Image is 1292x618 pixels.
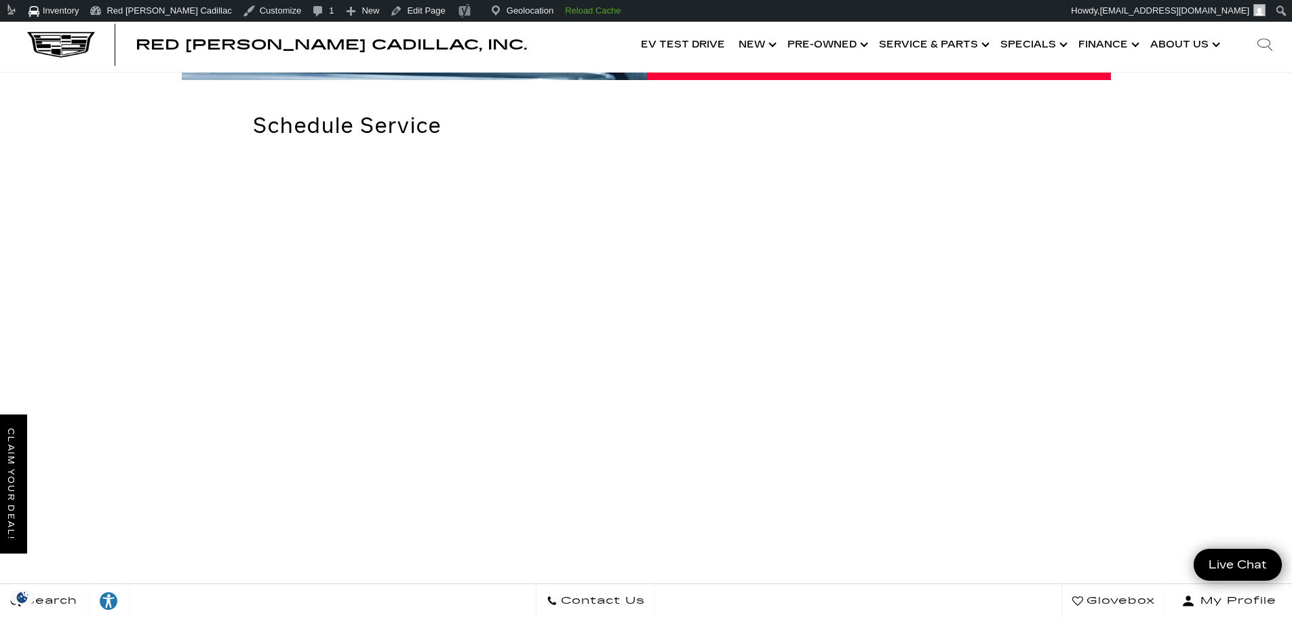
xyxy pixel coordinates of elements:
iframe: Schedule Service Menu [253,151,1057,604]
span: Live Chat [1202,557,1274,573]
span: [EMAIL_ADDRESS][DOMAIN_NAME] [1100,5,1249,16]
span: Red [PERSON_NAME] Cadillac, Inc. [136,37,527,53]
a: Live Chat [1194,549,1282,581]
a: Service & Parts [872,18,994,72]
div: Search [1238,18,1292,72]
img: Opt-Out Icon [7,590,38,604]
a: Specials [994,18,1072,72]
a: New [732,18,781,72]
a: Pre-Owned [781,18,872,72]
a: Glovebox [1061,584,1166,618]
a: About Us [1143,18,1224,72]
a: EV Test Drive [634,18,732,72]
button: Open user profile menu [1166,584,1292,618]
a: Contact Us [536,584,656,618]
span: My Profile [1195,592,1276,611]
a: Finance [1072,18,1143,72]
section: Click to Open Cookie Consent Modal [7,590,38,604]
span: Glovebox [1083,592,1155,611]
img: Cadillac Dark Logo with Cadillac White Text [27,32,95,58]
span: Contact Us [557,592,645,611]
a: Red [PERSON_NAME] Cadillac, Inc. [136,38,527,52]
strong: Reload Cache [565,5,621,16]
h2: Schedule Service [253,114,1057,138]
div: Explore your accessibility options [88,591,129,611]
span: Search [21,592,77,611]
a: Explore your accessibility options [88,584,130,618]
